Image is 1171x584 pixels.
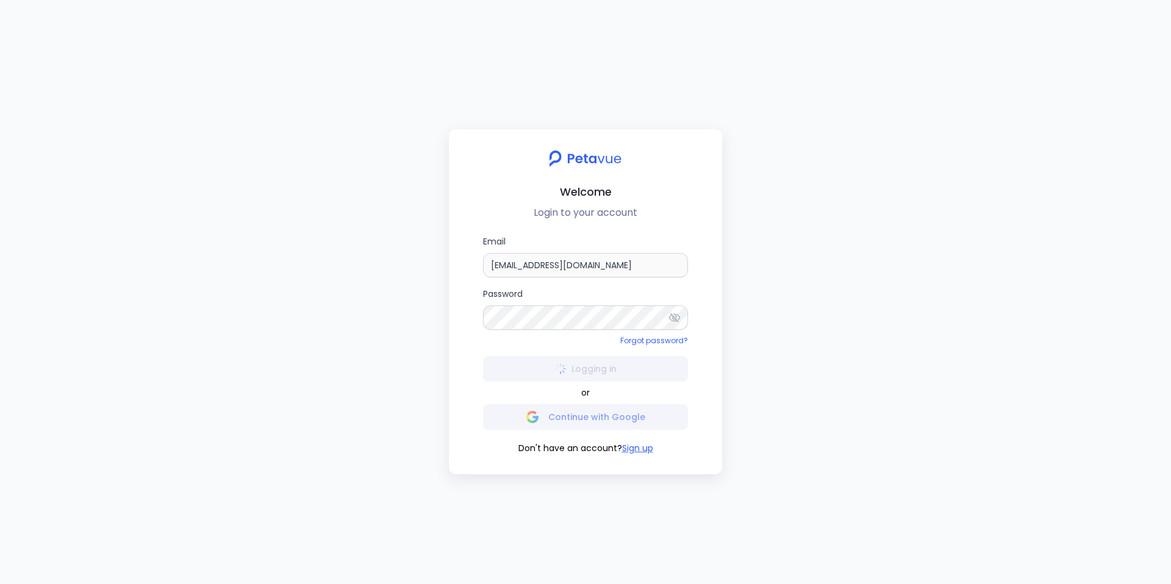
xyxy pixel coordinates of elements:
h2: Welcome [459,183,712,201]
p: Login to your account [459,205,712,220]
input: Email [483,253,688,277]
a: Forgot password? [620,335,688,346]
span: or [581,386,590,399]
label: Password [483,287,688,330]
span: Don't have an account? [518,442,622,455]
button: Sign up [622,442,653,455]
input: Password [483,305,688,330]
label: Email [483,235,688,277]
img: petavue logo [541,144,629,173]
